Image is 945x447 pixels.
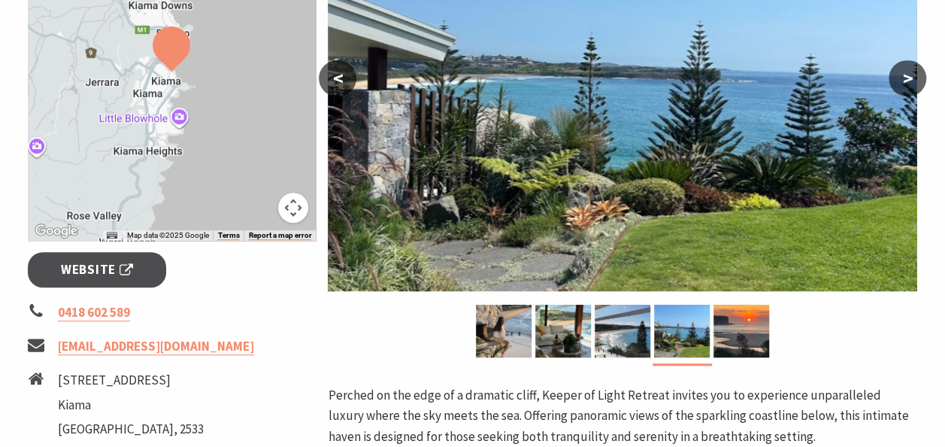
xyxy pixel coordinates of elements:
img: Keeper of Light Retreat photo of the balcony [476,305,532,357]
button: Map camera controls [278,193,308,223]
img: Google [32,221,81,241]
li: [STREET_ADDRESS] [58,370,204,391]
img: Keeper of Light Retreat photo from the balcony overlooking Bombo Beach [595,305,650,357]
img: Keeper of Light Retreat [713,305,769,357]
span: Website [61,260,133,280]
li: [GEOGRAPHIC_DATA], 2533 [58,419,204,439]
a: Open this area in Google Maps (opens a new window) [32,221,81,241]
a: Report a map error [248,231,311,240]
img: Keeper of Light Retreat - photo of the view and the house [654,305,710,357]
img: Keeper of Light Retreat [535,305,591,357]
a: Website [28,252,167,287]
a: 0418 602 589 [58,304,130,321]
button: > [889,60,926,96]
li: Kiama [58,395,204,415]
a: [EMAIL_ADDRESS][DOMAIN_NAME] [58,338,254,355]
button: Keyboard shortcuts [107,230,117,241]
a: Terms (opens in new tab) [217,231,239,240]
span: Map data ©2025 Google [126,231,208,239]
p: Perched on the edge of a dramatic cliff, Keeper of Light Retreat invites you to experience unpara... [328,385,917,447]
button: < [319,60,356,96]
